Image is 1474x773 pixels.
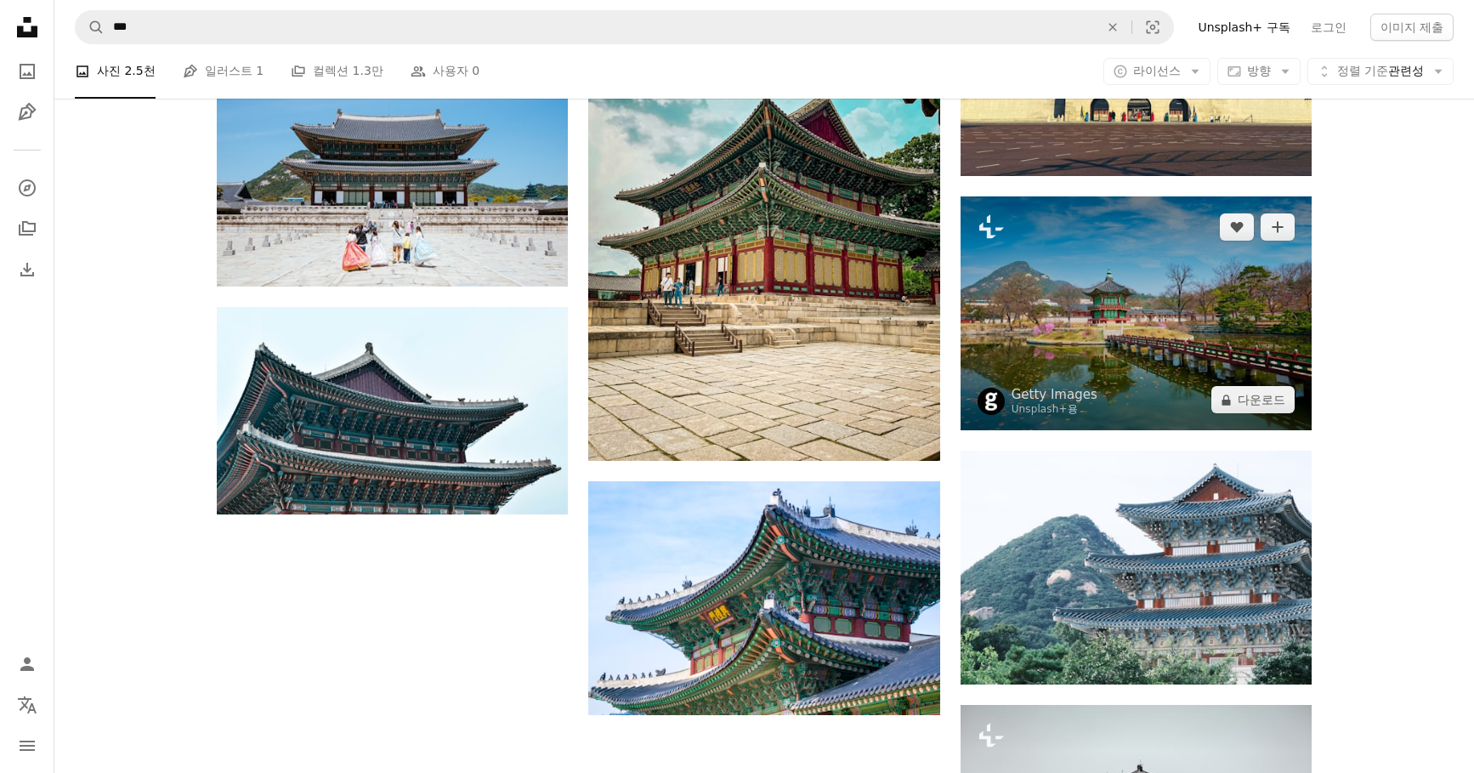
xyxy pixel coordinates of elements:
form: 사이트 전체에서 이미지 찾기 [75,10,1174,44]
span: 정렬 기준 [1337,64,1388,77]
a: 로그인 [1301,14,1357,41]
span: 1.3만 [353,62,383,81]
a: 일러스트 1 [183,44,264,99]
img: 녹색과 빨간색 사원 [588,481,939,715]
button: 좋아요 [1220,213,1254,241]
a: 탐색 [10,171,44,205]
a: 다운로드 내역 [10,253,44,287]
a: 빨간색과 검은 색 파고다 사원 [217,403,568,418]
div: 용 [1012,403,1097,417]
button: 다운로드 [1211,386,1295,413]
button: 컬렉션에 추가 [1261,213,1295,241]
button: Unsplash 검색 [76,11,105,43]
a: 일러스트 [10,95,44,129]
a: 녹색과 빨간색 사원 [588,590,939,605]
img: 빨간색과 검은 색 파고다 사원 [217,307,568,514]
a: Unsplash+ 구독 [1188,14,1300,41]
img: 건물 앞에 서 있는 한 무리의 사람들 [217,53,568,287]
a: 경복궁 향원정관, 서울, 한국 [961,305,1312,321]
span: 라이선스 [1133,64,1181,77]
a: 계단이 있는 큰 건물 [588,219,939,234]
a: 컬렉션 1.3만 [291,44,383,99]
button: 메뉴 [10,729,44,763]
a: 홈 — Unsplash [10,10,44,48]
button: 이미지 제출 [1370,14,1454,41]
a: 사진 [10,54,44,88]
a: 낮에는 푸른 나무 근처의 갈색과 흰색 사원 [961,560,1312,575]
button: 시각적 검색 [1132,11,1173,43]
a: Getty Images [1012,386,1097,403]
button: 방향 [1217,58,1301,85]
a: 건물 앞에 서 있는 한 무리의 사람들 [217,162,568,177]
a: 사용자 0 [411,44,479,99]
img: 낮에는 푸른 나무 근처의 갈색과 흰색 사원 [961,451,1312,685]
a: 컬렉션 [10,212,44,246]
button: 정렬 기준관련성 [1307,58,1454,85]
button: 삭제 [1094,11,1131,43]
button: 언어 [10,688,44,722]
span: 방향 [1247,64,1271,77]
span: 관련성 [1337,63,1424,80]
button: 라이선스 [1103,58,1210,85]
a: 로그인 / 가입 [10,647,44,681]
img: 경복궁 향원정관, 서울, 한국 [961,196,1312,430]
span: 0 [472,62,479,81]
img: Getty Images의 프로필로 이동 [978,388,1005,415]
a: Unsplash+ [1012,403,1068,415]
span: 1 [256,62,264,81]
